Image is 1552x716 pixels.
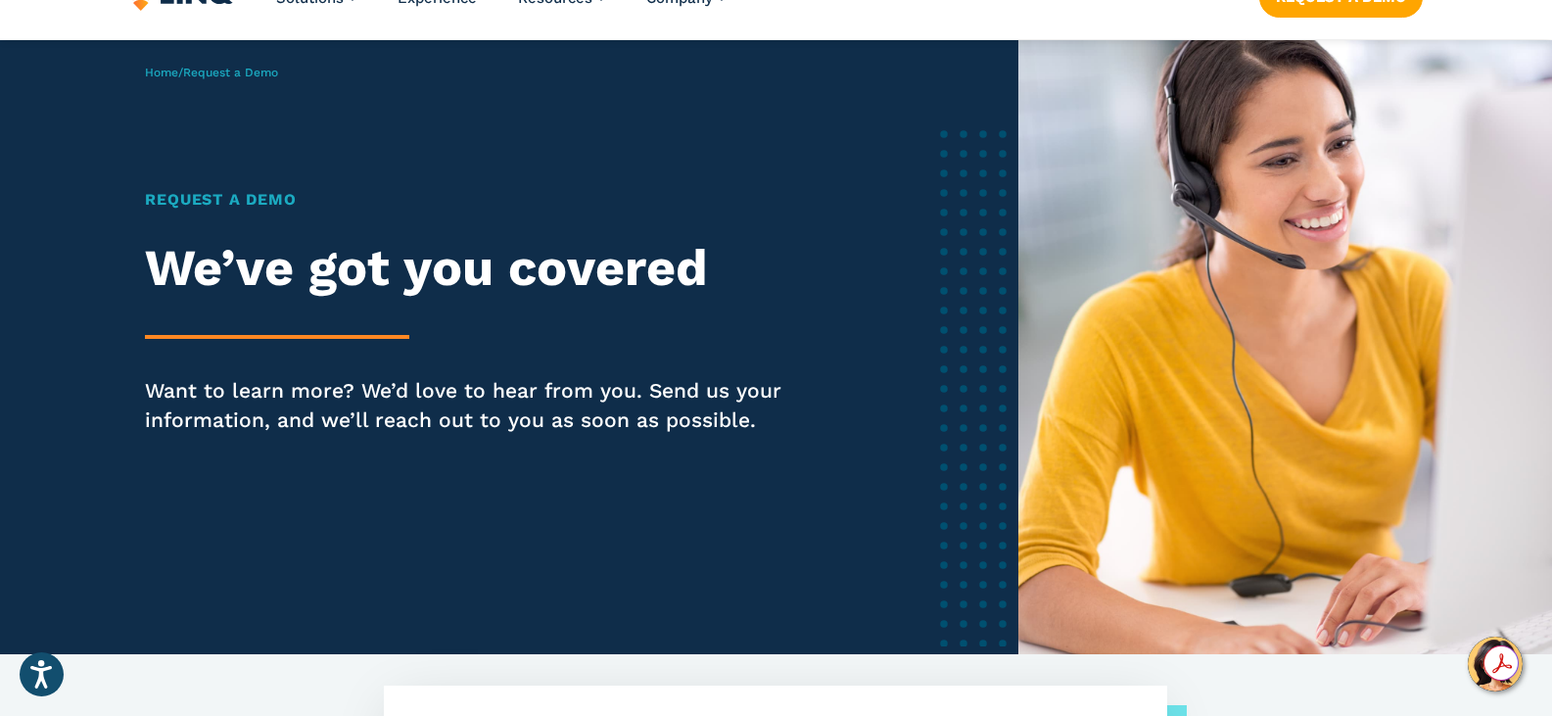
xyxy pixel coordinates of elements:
a: Home [145,66,178,79]
img: Female software representative [1018,40,1552,654]
button: Hello, have a question? Let’s chat. [1468,637,1523,692]
span: / [145,66,278,79]
h1: Request a Demo [145,188,833,212]
p: Want to learn more? We’d love to hear from you. Send us your information, and we’ll reach out to ... [145,376,833,435]
span: Request a Demo [183,66,278,79]
h2: We’ve got you covered [145,239,833,298]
